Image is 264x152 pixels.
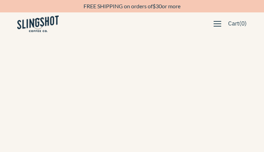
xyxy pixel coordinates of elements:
span: $ [153,3,156,9]
span: ) [245,19,247,28]
a: Cart(0) [225,16,250,32]
span: 0 [241,20,245,27]
span: 30 [156,3,162,9]
span: ( [239,19,241,28]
